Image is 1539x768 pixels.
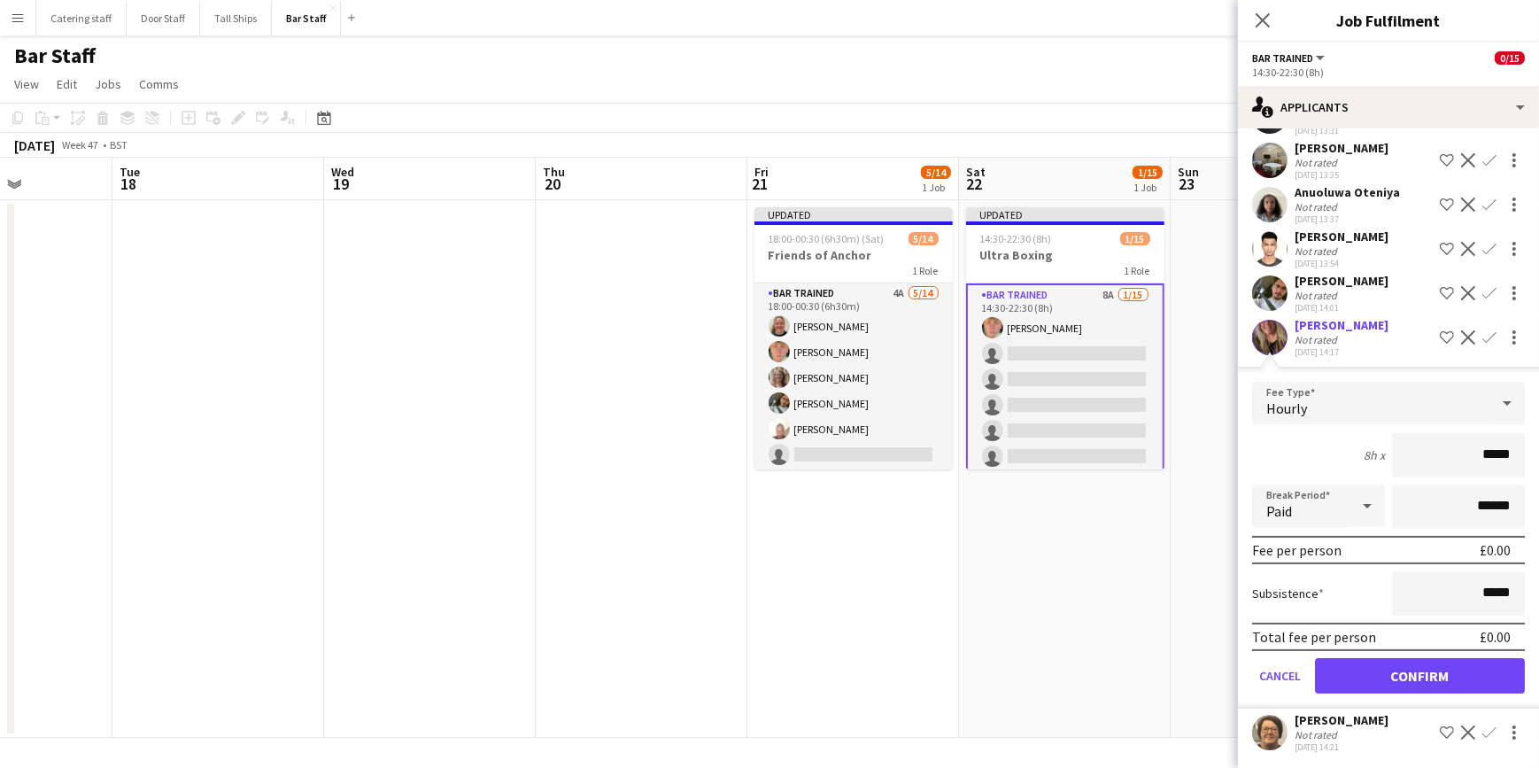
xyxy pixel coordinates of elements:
div: [DATE] 13:54 [1295,258,1388,269]
span: Sun [1178,164,1199,180]
div: [DATE] 14:21 [1295,741,1388,753]
span: Hourly [1266,400,1307,417]
span: 14:30-22:30 (8h) [980,232,1052,245]
span: Paid [1266,502,1292,520]
span: 19 [329,174,354,194]
div: Updated [966,207,1164,221]
div: [DATE] 13:35 [1295,169,1388,181]
div: [PERSON_NAME] [1295,712,1388,728]
span: Bar trained [1252,51,1313,65]
div: 1 Job [922,181,950,194]
div: [DATE] [14,136,55,154]
span: 1 Role [1125,264,1150,277]
span: 18:00-00:30 (6h30m) (Sat) [769,232,885,245]
div: Fee per person [1252,541,1342,559]
span: 5/14 [909,232,939,245]
button: Confirm [1315,658,1525,694]
div: Not rated [1295,333,1341,346]
span: Comms [139,76,179,92]
div: [PERSON_NAME] [1295,273,1388,289]
app-job-card: Updated18:00-00:30 (6h30m) (Sat)5/14Friends of Anchor1 RoleBar trained4A5/1418:00-00:30 (6h30m)[P... [754,207,953,469]
span: Tue [120,164,140,180]
div: [PERSON_NAME] [1295,229,1388,244]
span: Fri [754,164,769,180]
span: Week 47 [58,138,103,151]
div: [DATE] 13:31 [1295,125,1388,136]
span: 22 [963,174,986,194]
span: 23 [1175,174,1199,194]
h3: Job Fulfilment [1238,9,1539,32]
span: Thu [543,164,565,180]
button: Bar Staff [272,1,341,35]
div: Not rated [1295,156,1341,169]
div: [PERSON_NAME] [1295,140,1388,156]
span: 18 [117,174,140,194]
a: Jobs [88,73,128,96]
a: Comms [132,73,186,96]
div: [DATE] 14:17 [1295,346,1388,358]
div: [PERSON_NAME] [1295,317,1388,333]
a: Edit [50,73,84,96]
div: [DATE] 14:01 [1295,302,1388,314]
h3: Friends of Anchor [754,247,953,263]
a: View [7,73,46,96]
div: £0.00 [1480,541,1511,559]
div: Total fee per person [1252,628,1376,646]
button: Catering staff [36,1,127,35]
div: BST [110,138,128,151]
div: [DATE] 13:37 [1295,213,1400,225]
span: 1 Role [913,264,939,277]
span: 1/15 [1133,166,1163,179]
div: 8h x [1364,447,1385,463]
div: 14:30-22:30 (8h) [1252,66,1525,79]
h3: Ultra Boxing [966,247,1164,263]
div: £0.00 [1480,628,1511,646]
button: Cancel [1252,658,1308,694]
div: Anuoluwa Oteniya [1295,184,1400,200]
button: Door Staff [127,1,200,35]
div: Not rated [1295,200,1341,213]
button: Tall Ships [200,1,272,35]
label: Subsistence [1252,586,1324,601]
div: 1 Job [1133,181,1162,194]
span: Sat [966,164,986,180]
div: Updated [754,207,953,221]
span: Jobs [95,76,121,92]
app-card-role: Bar trained4A5/1418:00-00:30 (6h30m)[PERSON_NAME][PERSON_NAME][PERSON_NAME][PERSON_NAME][PERSON_N... [754,283,953,678]
app-job-card: Updated14:30-22:30 (8h)1/15Ultra Boxing1 RoleBar trained8A1/1514:30-22:30 (8h)[PERSON_NAME] [966,207,1164,469]
span: 0/15 [1495,51,1525,65]
app-card-role: Bar trained8A1/1514:30-22:30 (8h)[PERSON_NAME] [966,283,1164,707]
span: 1/15 [1120,232,1150,245]
div: Not rated [1295,289,1341,302]
span: 21 [752,174,769,194]
span: Wed [331,164,354,180]
span: View [14,76,39,92]
div: Not rated [1295,728,1341,741]
span: Edit [57,76,77,92]
div: Not rated [1295,244,1341,258]
div: Applicants [1238,86,1539,128]
span: 5/14 [921,166,951,179]
button: Bar trained [1252,51,1327,65]
h1: Bar Staff [14,43,96,69]
span: 20 [540,174,565,194]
